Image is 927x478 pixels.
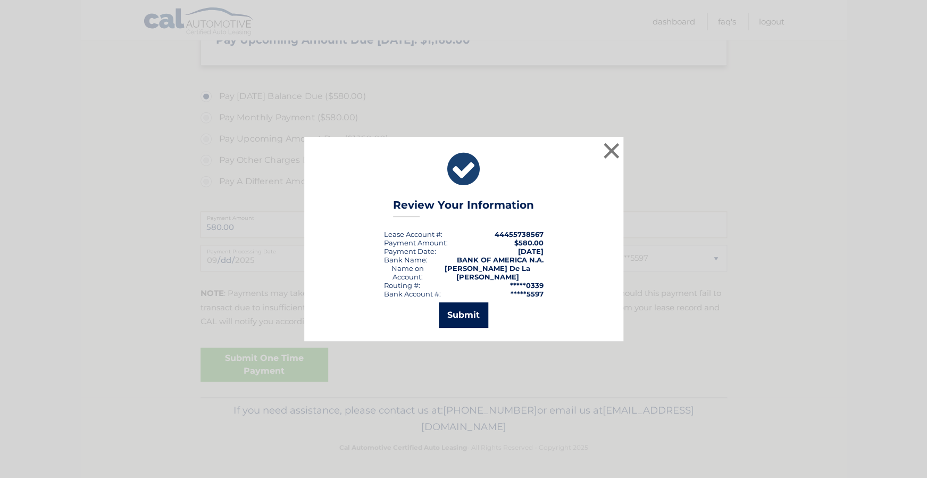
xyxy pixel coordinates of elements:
[384,238,448,247] div: Payment Amount:
[393,199,534,217] h3: Review Your Information
[384,247,435,256] span: Payment Date
[439,302,488,328] button: Submit
[384,247,436,256] div: :
[495,230,544,238] strong: 44455738567
[601,140,622,161] button: ×
[445,264,530,281] strong: [PERSON_NAME] De La [PERSON_NAME]
[518,247,544,256] span: [DATE]
[457,256,544,264] strong: BANK OF AMERICA N.A.
[514,238,544,247] span: $580.00
[384,281,420,290] div: Routing #:
[384,256,428,264] div: Bank Name:
[384,230,442,238] div: Lease Account #:
[384,290,441,298] div: Bank Account #:
[384,264,432,281] div: Name on Account:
